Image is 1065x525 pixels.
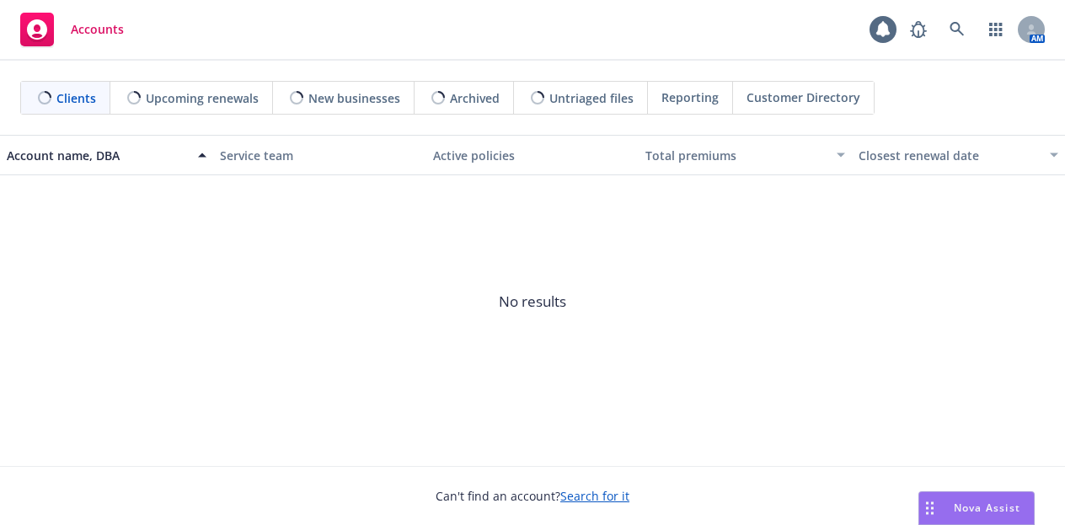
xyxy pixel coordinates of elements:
span: Can't find an account? [436,487,629,505]
button: Service team [213,135,426,175]
button: Nova Assist [918,491,1035,525]
span: Untriaged files [549,89,634,107]
span: Customer Directory [747,88,860,106]
span: Reporting [661,88,719,106]
div: Account name, DBA [7,147,188,164]
button: Closest renewal date [852,135,1065,175]
div: Active policies [433,147,633,164]
div: Service team [220,147,420,164]
span: Clients [56,89,96,107]
button: Active policies [426,135,640,175]
a: Report a Bug [902,13,935,46]
button: Total premiums [639,135,852,175]
div: Closest renewal date [859,147,1040,164]
span: Nova Assist [954,501,1020,515]
a: Accounts [13,6,131,53]
span: Accounts [71,23,124,36]
span: Archived [450,89,500,107]
div: Drag to move [919,492,940,524]
span: Upcoming renewals [146,89,259,107]
a: Switch app [979,13,1013,46]
a: Search for it [560,488,629,504]
a: Search [940,13,974,46]
div: Total premiums [645,147,827,164]
span: New businesses [308,89,400,107]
